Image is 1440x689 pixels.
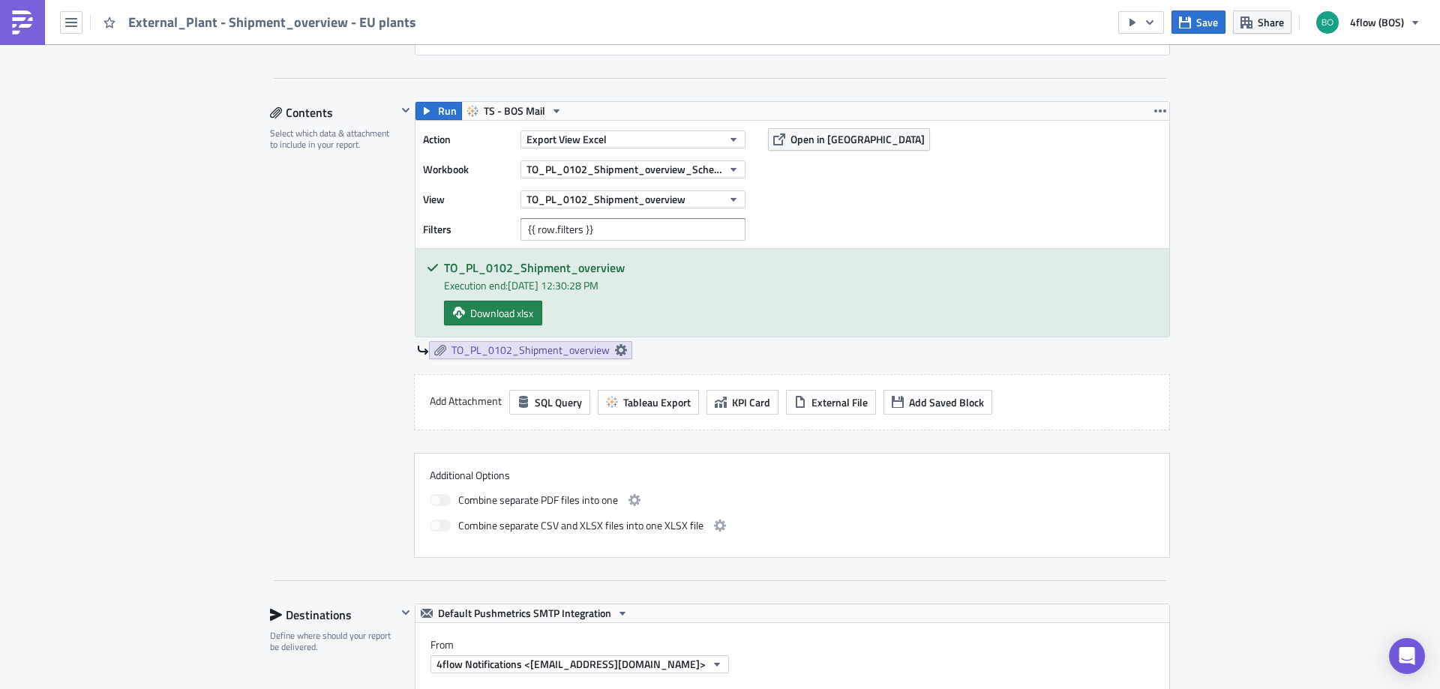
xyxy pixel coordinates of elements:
[535,394,582,410] span: SQL Query
[270,630,397,653] div: Define where should your report be delivered.
[444,262,1158,274] h5: TO_PL_0102_Shipment_overview
[526,161,722,177] span: TO_PL_0102_Shipment_overview_Schedule
[598,390,699,415] button: Tableau Export
[430,390,502,412] label: Add Attachment
[623,394,691,410] span: Tableau Export
[484,102,545,120] span: TS - BOS Mail
[6,67,638,91] a: [EMAIL_ADDRESS][DOMAIN_NAME]
[520,160,745,178] button: TO_PL_0102_Shipment_overview_Schedule
[6,39,716,63] p: This overview includes also the article data, if available for the TO. It is just for your inform...
[270,127,397,151] div: Select which data & attachment to include in your report.
[1389,638,1425,674] div: Open Intercom Messenger
[430,638,1169,652] label: From
[1258,14,1284,30] span: Share
[397,101,415,119] button: Hide content
[1350,14,1404,30] span: 4flow (BOS)
[415,604,634,622] button: Default Pushmetrics SMTP Integration
[811,394,868,410] span: External File
[270,101,397,124] div: Contents
[1171,10,1225,34] button: Save
[436,656,706,672] span: 4flow Notifications <[EMAIL_ADDRESS][DOMAIN_NAME]>
[1233,10,1291,34] button: Share
[423,188,513,211] label: View
[909,394,984,410] span: Add Saved Block
[526,191,685,207] span: TO_PL_0102_Shipment_overview
[128,13,418,31] span: External_Plant - Shipment_overview - EU plants
[470,305,533,321] span: Download xlsx
[6,67,716,91] p: This is an automated email. Please don't reply to this. In case of questions do not hesitate to c...
[451,343,610,357] span: TO_PL_0102_Shipment_overview
[520,190,745,208] button: TO_PL_0102_Shipment_overview
[1196,14,1218,30] span: Save
[461,102,568,120] button: TS - BOS Mail
[520,218,745,241] input: Filter1=Value1&...
[520,130,745,148] button: Export View Excel
[444,301,542,325] a: Download xlsx
[444,277,1158,293] div: Execution end: [DATE] 12:30:28 PM
[270,604,397,626] div: Destinations
[790,131,925,147] span: Open in [GEOGRAPHIC_DATA]
[768,128,930,151] button: Open in [GEOGRAPHIC_DATA]
[706,390,778,415] button: KPI Card
[1315,10,1340,35] img: Avatar
[423,218,513,241] label: Filters
[6,112,716,124] p: Your 4flow-team
[6,6,716,124] body: Rich Text Area. Press ALT-0 for help.
[458,491,618,509] span: Combine separate PDF files into one
[1307,6,1429,39] button: 4flow (BOS)
[883,390,992,415] button: Add Saved Block
[458,517,703,535] span: Combine separate CSV and XLSX files into one XLSX file
[397,604,415,622] button: Hide content
[786,390,876,415] button: External File
[438,102,457,120] span: Run
[526,131,607,147] span: Export View Excel
[429,341,632,359] a: TO_PL_0102_Shipment_overview
[430,469,1154,482] label: Additional Options
[423,158,513,181] label: Workbook
[423,128,513,151] label: Action
[732,394,770,410] span: KPI Card
[509,390,590,415] button: SQL Query
[10,10,34,34] img: PushMetrics
[415,102,462,120] button: Run
[438,604,611,622] span: Default Pushmetrics SMTP Integration
[6,6,716,18] p: Dear all ,
[6,22,716,34] p: attached you can find the list of TOs, which should be delivered in the next 6 calendar days to B...
[6,96,716,108] p: Kind regards
[430,655,729,673] button: 4flow Notifications <[EMAIL_ADDRESS][DOMAIN_NAME]>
